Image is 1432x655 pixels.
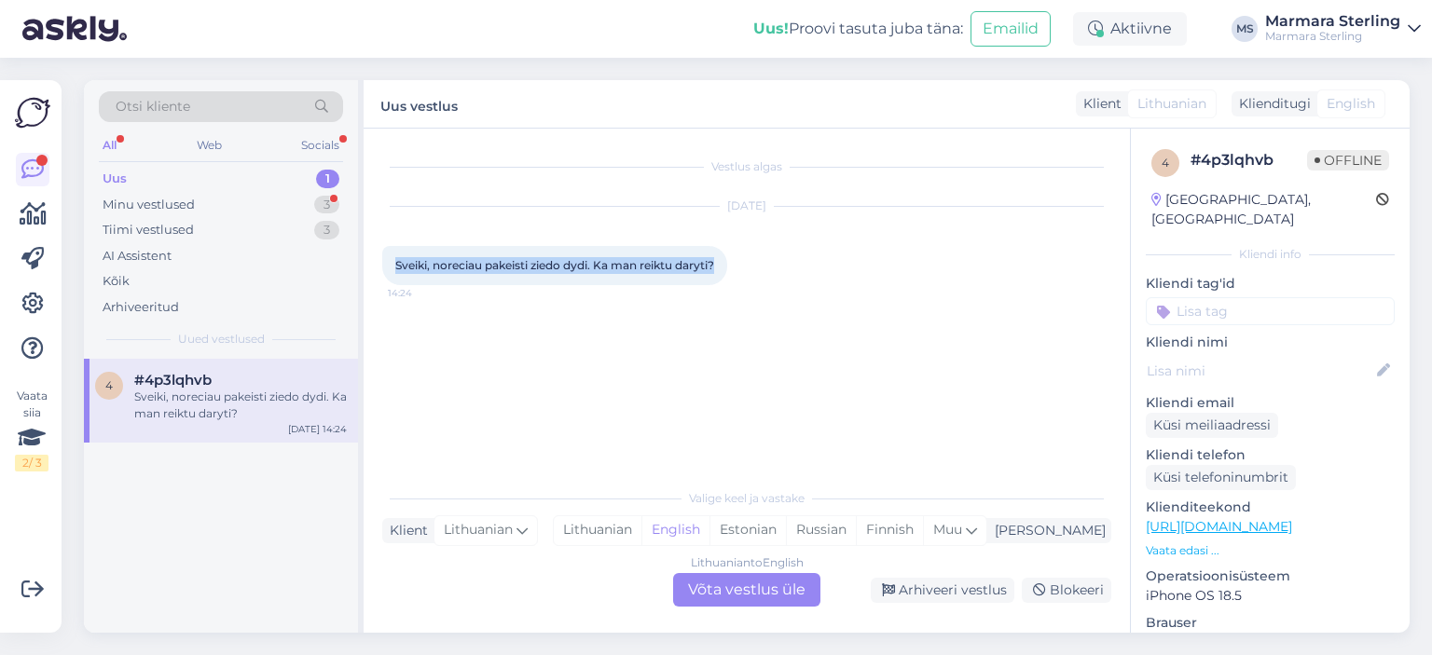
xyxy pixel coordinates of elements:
[134,389,347,422] div: Sveiki, noreciau pakeisti ziedo dydi. Ka man reiktu daryti?
[1022,578,1111,603] div: Blokeeri
[103,247,172,266] div: AI Assistent
[1327,94,1375,114] span: English
[1146,413,1278,438] div: Küsi meiliaadressi
[314,221,339,239] div: 3
[1146,333,1395,352] p: Kliendi nimi
[1162,156,1169,170] span: 4
[103,221,194,239] div: Tiimi vestlused
[1147,361,1373,381] input: Lisa nimi
[1076,94,1122,114] div: Klient
[1232,94,1311,114] div: Klienditugi
[103,298,179,317] div: Arhiveeritud
[1265,14,1400,29] div: Marmara Sterling
[15,95,50,130] img: Askly Logo
[987,521,1106,540] div: [PERSON_NAME]
[933,521,962,538] span: Muu
[15,388,48,471] div: Vaata siia
[1146,566,1395,586] p: Operatsioonisüsteem
[1146,518,1292,535] a: [URL][DOMAIN_NAME]
[288,422,347,436] div: [DATE] 14:24
[691,554,804,571] div: Lithuanian to English
[382,521,428,540] div: Klient
[709,516,786,544] div: Estonian
[15,455,48,471] div: 2 / 3
[1232,16,1258,42] div: MS
[1146,613,1395,633] p: Brauser
[1151,190,1376,229] div: [GEOGRAPHIC_DATA], [GEOGRAPHIC_DATA]
[1265,29,1400,44] div: Marmara Sterling
[134,372,212,389] span: #4p3lqhvb
[673,573,820,607] div: Võta vestlus üle
[753,20,789,37] b: Uus!
[103,196,195,214] div: Minu vestlused
[856,516,923,544] div: Finnish
[1146,246,1395,263] div: Kliendi info
[103,272,130,291] div: Kõik
[1191,149,1307,171] div: # 4p3lqhvb
[380,91,458,116] label: Uus vestlus
[193,133,226,157] div: Web
[382,490,1111,507] div: Valige keel ja vastake
[641,516,709,544] div: English
[1146,586,1395,606] p: iPhone OS 18.5
[1265,14,1421,44] a: Marmara SterlingMarmara Sterling
[105,378,113,392] span: 4
[1146,498,1395,517] p: Klienditeekond
[753,18,963,40] div: Proovi tasuta juba täna:
[871,578,1014,603] div: Arhiveeri vestlus
[786,516,856,544] div: Russian
[1146,445,1395,465] p: Kliendi telefon
[1073,12,1187,46] div: Aktiivne
[314,196,339,214] div: 3
[103,170,127,188] div: Uus
[116,97,190,116] span: Otsi kliente
[395,258,714,272] span: Sveiki, noreciau pakeisti ziedo dydi. Ka man reiktu daryti?
[444,520,513,540] span: Lithuanian
[316,170,339,188] div: 1
[1146,274,1395,293] p: Kliendi tag'id
[1146,542,1395,559] p: Vaata edasi ...
[99,133,120,157] div: All
[388,286,458,300] span: 14:24
[1137,94,1206,114] span: Lithuanian
[178,331,265,348] span: Uued vestlused
[1307,150,1389,171] span: Offline
[382,158,1111,175] div: Vestlus algas
[382,198,1111,214] div: [DATE]
[971,11,1051,47] button: Emailid
[1146,393,1395,413] p: Kliendi email
[1146,465,1296,490] div: Küsi telefoninumbrit
[1146,297,1395,325] input: Lisa tag
[554,516,641,544] div: Lithuanian
[297,133,343,157] div: Socials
